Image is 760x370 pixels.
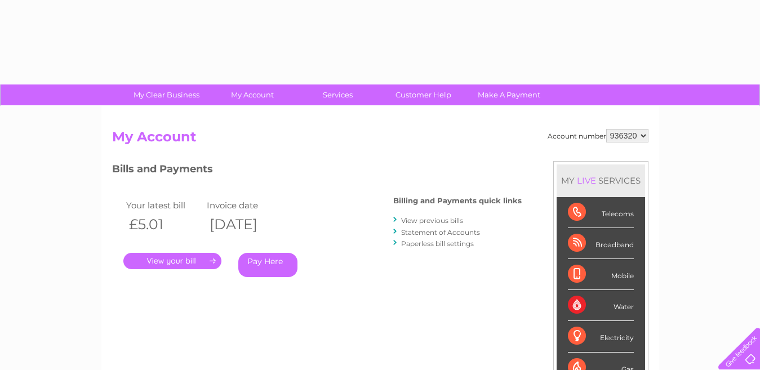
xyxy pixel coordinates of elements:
[204,213,285,236] th: [DATE]
[568,290,634,321] div: Water
[575,175,598,186] div: LIVE
[548,129,648,142] div: Account number
[463,84,555,105] a: Make A Payment
[112,161,522,181] h3: Bills and Payments
[393,197,522,205] h4: Billing and Payments quick links
[112,129,648,150] h2: My Account
[401,216,463,225] a: View previous bills
[377,84,470,105] a: Customer Help
[123,253,221,269] a: .
[238,253,297,277] a: Pay Here
[568,321,634,352] div: Electricity
[120,84,213,105] a: My Clear Business
[123,213,205,236] th: £5.01
[204,198,285,213] td: Invoice date
[568,228,634,259] div: Broadband
[123,198,205,213] td: Your latest bill
[557,164,645,197] div: MY SERVICES
[291,84,384,105] a: Services
[401,228,480,237] a: Statement of Accounts
[206,84,299,105] a: My Account
[401,239,474,248] a: Paperless bill settings
[568,197,634,228] div: Telecoms
[568,259,634,290] div: Mobile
